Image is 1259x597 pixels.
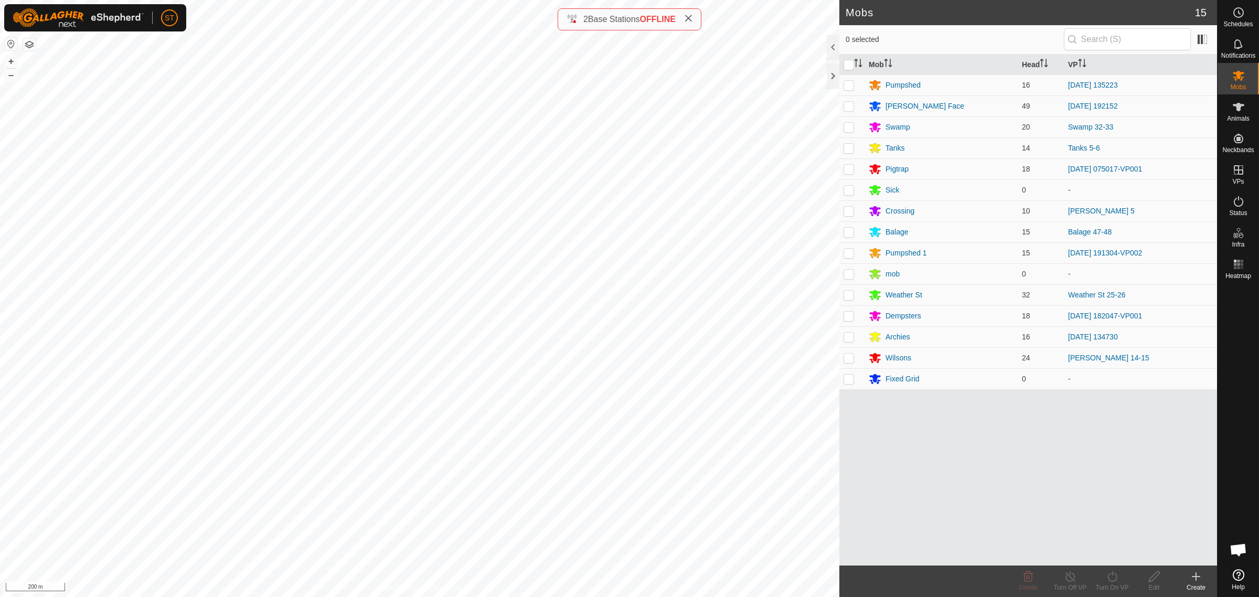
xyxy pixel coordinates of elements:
[1022,228,1030,236] span: 15
[1091,583,1133,592] div: Turn On VP
[885,332,910,343] div: Archies
[1022,375,1026,383] span: 0
[1064,28,1191,50] input: Search (S)
[5,55,17,68] button: +
[885,80,921,91] div: Pumpshed
[1040,60,1048,69] p-sorticon: Activate to sort
[1022,102,1030,110] span: 49
[1231,84,1246,90] span: Mobs
[430,583,461,593] a: Contact Us
[23,38,36,51] button: Map Layers
[5,38,17,50] button: Reset Map
[865,55,1018,75] th: Mob
[1078,60,1086,69] p-sorticon: Activate to sort
[846,6,1195,19] h2: Mobs
[1068,165,1142,173] a: [DATE] 075017-VP001
[885,290,922,301] div: Weather St
[1022,312,1030,320] span: 18
[1022,165,1030,173] span: 18
[885,269,900,280] div: mob
[1068,249,1142,257] a: [DATE] 191304-VP002
[588,15,640,24] span: Base Stations
[1064,263,1217,284] td: -
[1133,583,1175,592] div: Edit
[1068,144,1100,152] a: Tanks 5-6
[1022,291,1030,299] span: 32
[1049,583,1091,592] div: Turn Off VP
[885,101,964,112] div: [PERSON_NAME] Face
[885,143,905,154] div: Tanks
[378,583,418,593] a: Privacy Policy
[1223,534,1254,566] div: Open chat
[885,122,910,133] div: Swamp
[1232,584,1245,590] span: Help
[1068,354,1149,362] a: [PERSON_NAME] 14-15
[1022,249,1030,257] span: 15
[1022,186,1026,194] span: 0
[1195,5,1207,20] span: 15
[885,227,909,238] div: Balage
[1022,144,1030,152] span: 14
[1022,333,1030,341] span: 16
[1068,333,1118,341] a: [DATE] 134730
[1068,102,1118,110] a: [DATE] 192152
[1068,123,1113,131] a: Swamp 32-33
[885,374,920,385] div: Fixed Grid
[1022,270,1026,278] span: 0
[1221,52,1255,59] span: Notifications
[165,13,174,24] span: ST
[884,60,892,69] p-sorticon: Activate to sort
[885,206,914,217] div: Crossing
[5,69,17,81] button: –
[1019,584,1038,591] span: Delete
[1175,583,1217,592] div: Create
[1068,291,1125,299] a: Weather St 25-26
[1232,178,1244,185] span: VPs
[1068,312,1142,320] a: [DATE] 182047-VP001
[1223,21,1253,27] span: Schedules
[1022,354,1030,362] span: 24
[1064,179,1217,200] td: -
[854,60,862,69] p-sorticon: Activate to sort
[1229,210,1247,216] span: Status
[640,15,676,24] span: OFFLINE
[1068,81,1118,89] a: [DATE] 135223
[1022,81,1030,89] span: 16
[885,185,899,196] div: Sick
[885,164,909,175] div: Pigtrap
[885,353,911,364] div: Wilsons
[1064,368,1217,389] td: -
[1225,273,1251,279] span: Heatmap
[1068,207,1135,215] a: [PERSON_NAME] 5
[1227,115,1250,122] span: Animals
[1232,241,1244,248] span: Infra
[1064,55,1217,75] th: VP
[1022,207,1030,215] span: 10
[1222,147,1254,153] span: Neckbands
[1022,123,1030,131] span: 20
[583,15,588,24] span: 2
[885,248,927,259] div: Pumpshed 1
[1068,228,1112,236] a: Balage 47-48
[13,8,144,27] img: Gallagher Logo
[1018,55,1064,75] th: Head
[885,311,921,322] div: Dempsters
[1218,565,1259,594] a: Help
[846,34,1064,45] span: 0 selected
